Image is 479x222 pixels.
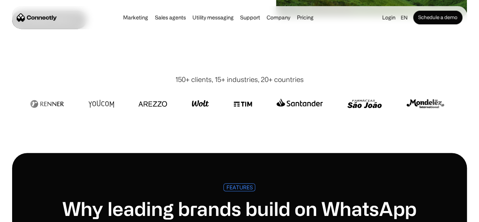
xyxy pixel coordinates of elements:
[190,14,236,20] a: Utility messaging
[398,12,413,23] div: en
[152,14,188,20] a: Sales agents
[380,12,398,23] a: Login
[175,74,304,85] div: 150+ clients, 15+ industries, 20+ countries
[267,12,290,23] div: Company
[401,12,407,23] div: en
[17,12,57,23] a: home
[264,12,292,23] div: Company
[62,197,417,220] h1: Why leading brands build on WhatsApp
[413,11,462,24] a: Schedule a demo
[121,14,150,20] a: Marketing
[238,14,262,20] a: Support
[226,184,253,190] div: FEATURES
[295,14,316,20] a: Pricing
[15,209,45,219] ul: Language list
[8,208,45,219] aside: Language selected: English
